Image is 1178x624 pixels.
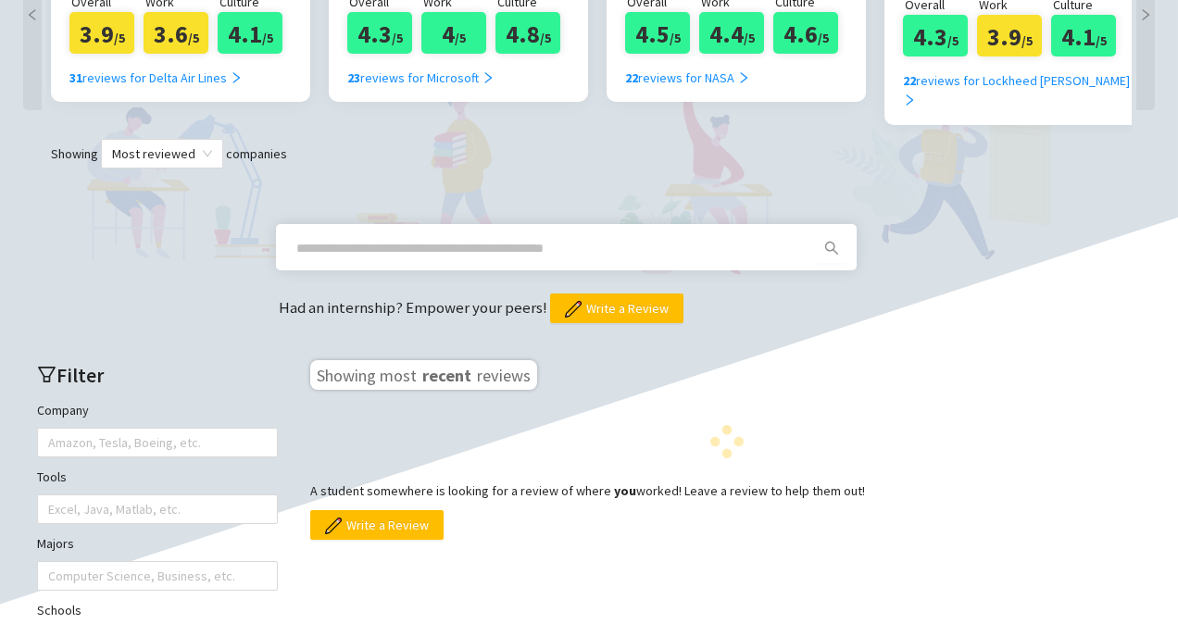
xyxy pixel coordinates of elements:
[1021,32,1033,49] span: /5
[69,54,243,88] a: 31reviews for Delta Air Lines right
[346,515,429,535] span: Write a Review
[37,467,67,487] label: Tools
[977,15,1042,56] div: 3.9
[947,32,959,49] span: /5
[310,360,537,390] h3: Showing most reviews
[773,12,838,54] div: 4.6
[69,69,82,86] b: 31
[347,68,495,88] div: reviews for Microsoft
[420,362,473,384] span: recent
[1136,8,1155,21] span: right
[279,297,550,318] span: Had an internship? Empower your peers!
[114,30,125,46] span: /5
[1096,32,1107,49] span: /5
[310,510,444,540] button: Write a Review
[392,30,403,46] span: /5
[69,12,134,54] div: 3.9
[625,68,750,88] div: reviews for NASA
[144,12,208,54] div: 3.6
[23,8,42,21] span: left
[37,400,89,420] label: Company
[818,30,829,46] span: /5
[903,15,968,56] div: 4.3
[744,30,755,46] span: /5
[310,480,1144,501] p: A student somewhere is looking for a review of where worked! Leave a review to help them out!
[347,69,360,86] b: 23
[625,12,690,54] div: 4.5
[818,241,846,256] span: search
[817,233,846,263] button: search
[325,518,342,534] img: pencil.png
[699,12,764,54] div: 4.4
[421,12,486,54] div: 4
[903,72,916,89] b: 22
[540,30,551,46] span: /5
[625,69,638,86] b: 22
[614,482,636,499] b: you
[19,139,1159,168] div: Showing companies
[69,68,243,88] div: reviews for Delta Air Lines
[37,600,81,620] label: Schools
[670,30,681,46] span: /5
[37,360,278,391] h2: Filter
[903,56,1139,111] a: 22reviews for Lockheed [PERSON_NAME] right
[262,30,273,46] span: /5
[903,70,1139,111] div: reviews for Lockheed [PERSON_NAME]
[1051,15,1116,56] div: 4.1
[112,140,212,168] span: Most reviewed
[218,12,282,54] div: 4.1
[37,533,74,554] label: Majors
[347,54,495,88] a: 23reviews for Microsoft right
[625,54,750,88] a: 22reviews for NASA right
[737,71,750,84] span: right
[37,365,56,384] span: filter
[903,94,916,106] span: right
[565,301,582,318] img: pencil.png
[347,12,412,54] div: 4.3
[495,12,560,54] div: 4.8
[586,298,669,318] span: Write a Review
[188,30,199,46] span: /5
[550,293,683,323] button: Write a Review
[230,71,243,84] span: right
[48,498,52,520] input: Tools
[455,30,466,46] span: /5
[482,71,495,84] span: right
